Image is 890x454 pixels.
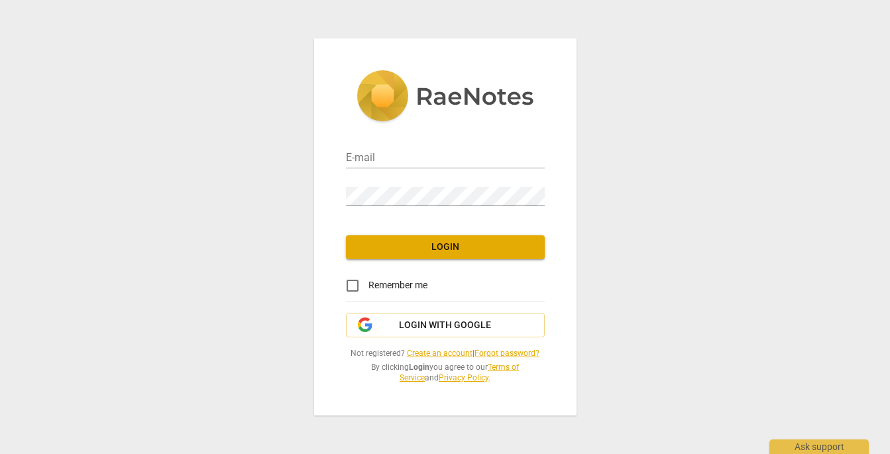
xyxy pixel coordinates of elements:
span: Remember me [368,278,427,292]
span: Login with Google [399,319,491,332]
a: Create an account [407,349,473,358]
div: Ask support [769,439,869,454]
img: 5ac2273c67554f335776073100b6d88f.svg [357,70,534,125]
a: Forgot password? [474,349,539,358]
span: Not registered? | [346,348,545,359]
span: Login [357,241,534,254]
span: By clicking you agree to our and . [346,362,545,384]
button: Login with Google [346,313,545,338]
b: Login [409,363,429,372]
a: Privacy Policy [439,373,488,382]
button: Login [346,235,545,259]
